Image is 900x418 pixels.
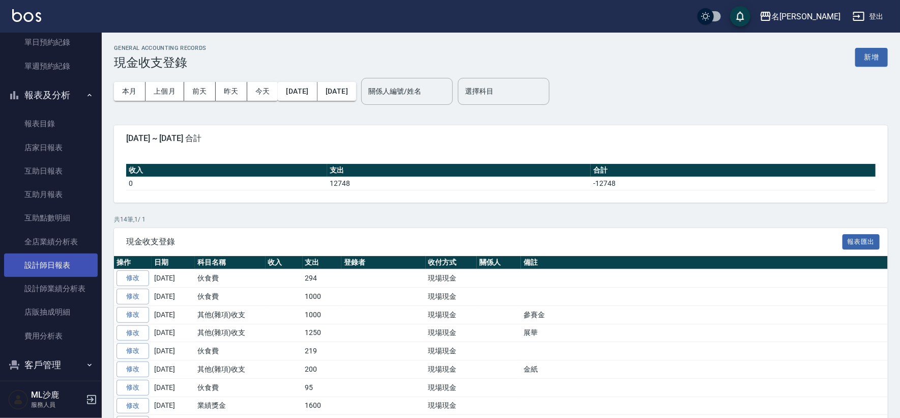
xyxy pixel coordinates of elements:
[126,237,843,247] span: 現金收支登錄
[152,360,195,379] td: [DATE]
[303,305,342,324] td: 1000
[117,325,149,341] a: 修改
[114,45,207,51] h2: GENERAL ACCOUNTING RECORDS
[4,159,98,183] a: 互助日報表
[303,378,342,397] td: 95
[31,390,83,400] h5: ML沙鹿
[278,82,317,101] button: [DATE]
[117,307,149,323] a: 修改
[4,230,98,254] a: 全店業績分析表
[849,7,888,26] button: 登出
[4,378,98,404] button: 員工及薪資
[426,324,477,342] td: 現場現金
[521,305,888,324] td: 參賽金
[195,342,266,360] td: 伙食費
[426,342,477,360] td: 現場現金
[266,256,303,269] th: 收入
[195,360,266,379] td: 其他(雜項)收支
[521,256,888,269] th: 備註
[117,398,149,414] a: 修改
[4,254,98,277] a: 設計師日報表
[426,288,477,306] td: 現場現金
[114,82,146,101] button: 本月
[126,177,327,190] td: 0
[521,360,888,379] td: 金紙
[184,82,216,101] button: 前天
[4,136,98,159] a: 店家日報表
[303,288,342,306] td: 1000
[843,234,880,250] button: 報表匯出
[855,52,888,62] a: 新增
[772,10,840,23] div: 名[PERSON_NAME]
[4,300,98,324] a: 店販抽成明細
[117,270,149,286] a: 修改
[477,256,521,269] th: 關係人
[152,324,195,342] td: [DATE]
[303,256,342,269] th: 支出
[426,360,477,379] td: 現場現金
[195,269,266,288] td: 伙食費
[216,82,247,101] button: 昨天
[152,288,195,306] td: [DATE]
[4,82,98,108] button: 報表及分析
[855,48,888,67] button: 新增
[117,343,149,359] a: 修改
[195,397,266,415] td: 業績獎金
[126,164,327,177] th: 收入
[152,378,195,397] td: [DATE]
[591,177,876,190] td: -12748
[4,277,98,300] a: 設計師業績分析表
[303,342,342,360] td: 219
[303,269,342,288] td: 294
[521,324,888,342] td: 展華
[327,177,591,190] td: 12748
[317,82,356,101] button: [DATE]
[12,9,41,22] img: Logo
[195,378,266,397] td: 伙食費
[152,256,195,269] th: 日期
[4,54,98,78] a: 單週預約紀錄
[341,256,425,269] th: 登錄者
[247,82,278,101] button: 今天
[195,256,266,269] th: 科目名稱
[195,288,266,306] td: 伙食費
[426,269,477,288] td: 現場現金
[117,380,149,396] a: 修改
[426,397,477,415] td: 現場現金
[4,206,98,230] a: 互助點數明細
[303,324,342,342] td: 1250
[114,55,207,70] h3: 現金收支登錄
[114,215,888,224] p: 共 14 筆, 1 / 1
[126,133,876,144] span: [DATE] ~ [DATE] 合計
[730,6,750,26] button: save
[426,378,477,397] td: 現場現金
[8,389,28,410] img: Person
[114,256,152,269] th: 操作
[152,269,195,288] td: [DATE]
[4,324,98,348] a: 費用分析表
[591,164,876,177] th: 合計
[31,400,83,409] p: 服務人員
[146,82,184,101] button: 上個月
[4,352,98,378] button: 客戶管理
[4,183,98,206] a: 互助月報表
[756,6,845,27] button: 名[PERSON_NAME]
[426,305,477,324] td: 現場現金
[152,305,195,324] td: [DATE]
[117,361,149,377] a: 修改
[327,164,591,177] th: 支出
[426,256,477,269] th: 收付方式
[152,342,195,360] td: [DATE]
[195,324,266,342] td: 其他(雜項)收支
[195,305,266,324] td: 其他(雜項)收支
[152,397,195,415] td: [DATE]
[4,112,98,135] a: 報表目錄
[117,289,149,304] a: 修改
[303,360,342,379] td: 200
[303,397,342,415] td: 1600
[4,31,98,54] a: 單日預約紀錄
[843,236,880,246] a: 報表匯出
